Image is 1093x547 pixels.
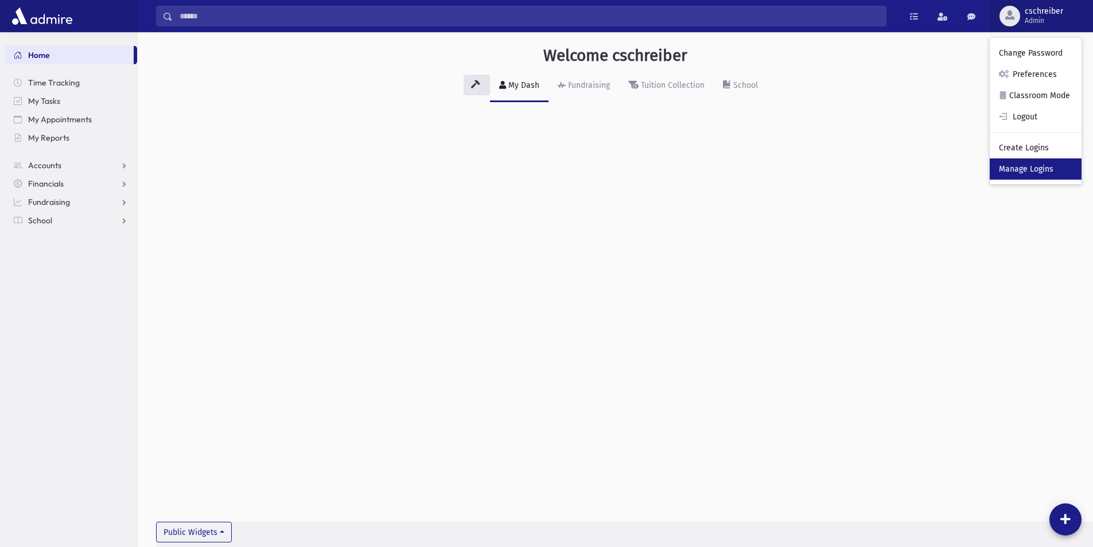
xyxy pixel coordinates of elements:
[990,64,1082,85] a: Preferences
[28,179,64,189] span: Financials
[731,80,758,90] div: School
[156,522,232,542] button: Public Widgets
[5,46,134,64] a: Home
[490,70,549,102] a: My Dash
[5,129,137,147] a: My Reports
[990,42,1082,64] a: Change Password
[1025,7,1063,16] span: cschreiber
[5,193,137,211] a: Fundraising
[990,158,1082,180] a: Manage Logins
[28,50,50,60] span: Home
[619,70,714,102] a: Tuition Collection
[28,96,60,106] span: My Tasks
[28,133,69,143] span: My Reports
[28,160,61,170] span: Accounts
[5,73,137,92] a: Time Tracking
[5,211,137,230] a: School
[990,106,1082,127] a: Logout
[28,197,70,207] span: Fundraising
[5,156,137,174] a: Accounts
[549,70,619,102] a: Fundraising
[173,6,886,26] input: Search
[543,46,687,65] h3: Welcome cschreiber
[506,80,539,90] div: My Dash
[990,137,1082,158] a: Create Logins
[28,77,80,88] span: Time Tracking
[990,85,1082,106] a: Classroom Mode
[9,5,75,28] img: AdmirePro
[5,110,137,129] a: My Appointments
[28,114,92,125] span: My Appointments
[714,70,767,102] a: School
[1025,16,1063,25] span: Admin
[5,174,137,193] a: Financials
[28,215,52,226] span: School
[639,80,705,90] div: Tuition Collection
[566,80,610,90] div: Fundraising
[5,92,137,110] a: My Tasks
